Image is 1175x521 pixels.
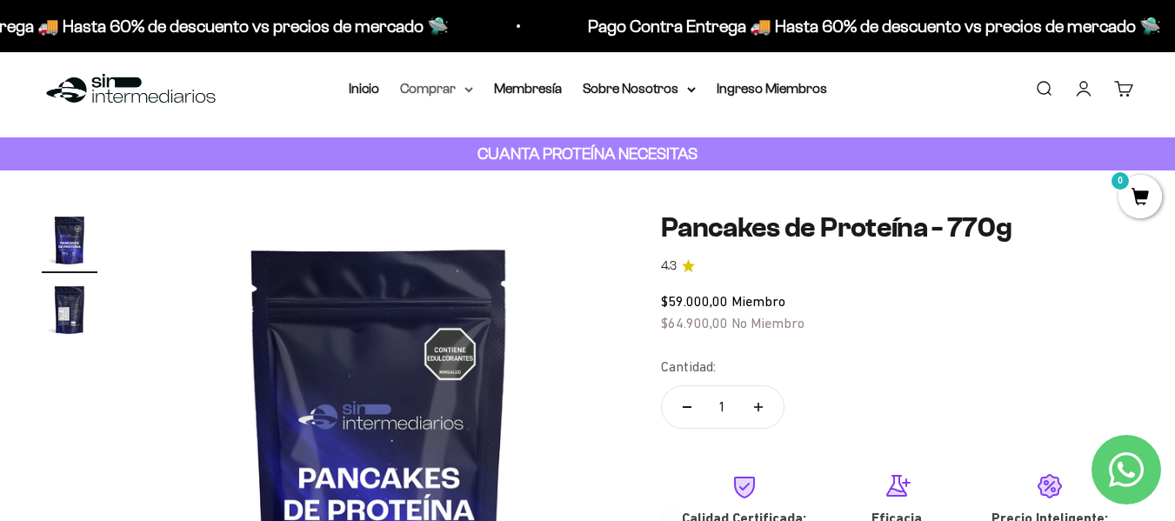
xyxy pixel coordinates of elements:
button: Aumentar cantidad [733,386,784,428]
span: $59.000,00 [661,293,728,309]
span: 4.3 [661,257,677,276]
img: Pancakes de Proteína - 770g [42,212,97,268]
button: Reducir cantidad [662,386,712,428]
button: Ir al artículo 1 [42,212,97,273]
summary: Sobre Nosotros [583,77,696,100]
span: $64.900,00 [661,315,728,331]
mark: 0 [1110,170,1131,191]
span: No Miembro [731,315,804,331]
a: Ingreso Miembros [717,81,827,96]
a: Membresía [494,81,562,96]
a: 4.34.3 de 5.0 estrellas [661,257,1133,276]
label: Cantidad: [661,356,716,378]
img: Pancakes de Proteína - 770g [42,282,97,337]
a: 0 [1118,189,1162,208]
summary: Comprar [400,77,473,100]
button: Ir al artículo 2 [42,282,97,343]
strong: CUANTA PROTEÍNA NECESITAS [477,144,698,163]
span: Miembro [731,293,785,309]
a: Inicio [349,81,379,96]
p: Pago Contra Entrega 🚚 Hasta 60% de descuento vs precios de mercado 🛸 [576,12,1149,40]
h1: Pancakes de Proteína - 770g [661,212,1133,243]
